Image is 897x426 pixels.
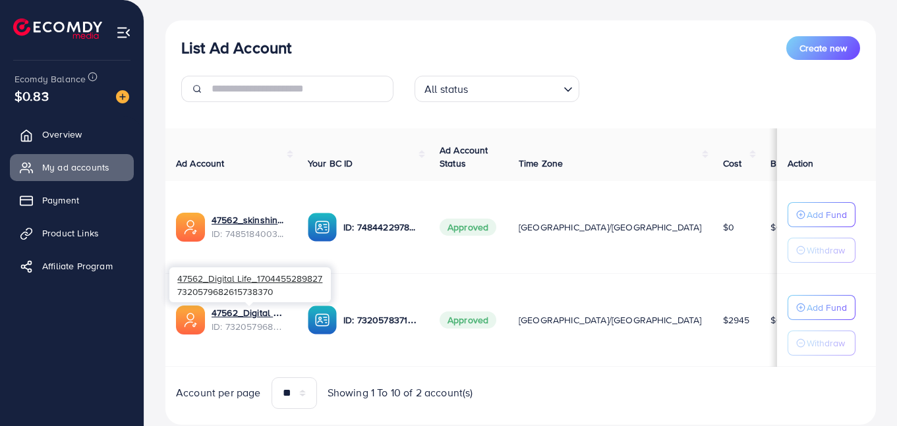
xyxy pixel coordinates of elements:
img: ic-ba-acc.ded83a64.svg [308,306,337,334]
a: Product Links [10,220,134,246]
a: Affiliate Program [10,253,134,279]
span: ID: 7320579682615738370 [212,320,287,333]
img: ic-ba-acc.ded83a64.svg [308,213,337,242]
p: ID: 7484422978257109008 [343,219,419,235]
span: $0 [723,221,734,234]
div: 7320579682615738370 [169,267,331,302]
span: All status [422,80,471,99]
span: Product Links [42,226,99,240]
p: Add Fund [807,300,847,315]
span: [GEOGRAPHIC_DATA]/[GEOGRAPHIC_DATA] [519,313,702,327]
a: My ad accounts [10,154,134,180]
span: Action [788,157,814,170]
iframe: Chat [841,367,887,416]
span: Time Zone [519,157,563,170]
span: My ad accounts [42,161,109,174]
span: Approved [440,311,496,329]
a: 47562_Digital Life_1704455289827 [212,306,287,319]
p: Add Fund [807,207,847,223]
button: Create new [786,36,860,60]
span: Ad Account [176,157,225,170]
div: Search for option [415,76,579,102]
span: Create new [799,41,847,55]
span: Showing 1 To 10 of 2 account(s) [328,385,473,400]
span: $2945 [723,313,750,327]
img: ic-ads-acc.e4c84228.svg [176,213,205,242]
img: logo [13,18,102,39]
a: Overview [10,121,134,147]
img: menu [116,25,131,40]
span: $0.83 [14,86,49,105]
input: Search for option [473,77,558,99]
button: Withdraw [788,238,855,263]
img: image [116,90,129,103]
span: Your BC ID [308,157,353,170]
span: Affiliate Program [42,259,113,273]
span: Cost [723,157,742,170]
span: Approved [440,219,496,236]
p: Withdraw [807,335,845,351]
img: ic-ads-acc.e4c84228.svg [176,306,205,334]
span: Ad Account Status [440,144,488,170]
div: <span class='underline'>47562_skinshine2323_1742780215858</span></br>7485184003222421520 [212,213,287,240]
button: Add Fund [788,202,855,227]
span: [GEOGRAPHIC_DATA]/[GEOGRAPHIC_DATA] [519,221,702,234]
span: Ecomdy Balance [14,72,86,86]
span: Overview [42,128,82,141]
p: Withdraw [807,242,845,258]
h3: List Ad Account [181,38,291,57]
span: ID: 7485184003222421520 [212,227,287,240]
span: Account per page [176,385,261,400]
p: ID: 7320578371040411649 [343,312,419,328]
a: 47562_skinshine2323_1742780215858 [212,213,287,226]
button: Add Fund [788,295,855,320]
span: Payment [42,194,79,207]
a: Payment [10,187,134,213]
span: 47562_Digital Life_1704455289827 [177,272,322,284]
button: Withdraw [788,331,855,356]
